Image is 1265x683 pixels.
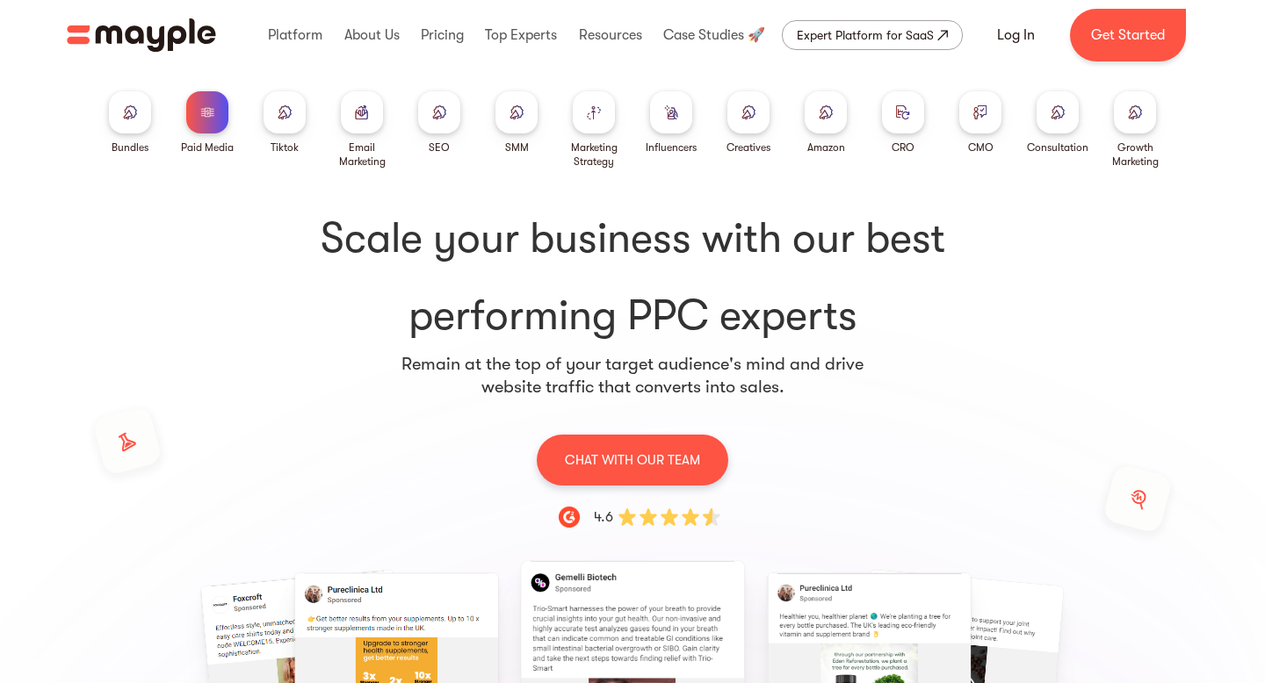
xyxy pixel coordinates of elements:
div: CRO [892,140,914,155]
div: Growth Marketing [1103,140,1167,169]
a: Expert Platform for SaaS [782,20,963,50]
div: 4.6 [594,507,613,528]
div: Expert Platform for SaaS [797,25,934,46]
a: SMM [495,91,538,155]
a: Email Marketing [330,91,394,169]
a: CMO [959,91,1001,155]
div: Platform [264,7,327,63]
a: home [67,18,216,52]
div: CMO [968,140,994,155]
a: Log In [976,14,1056,56]
div: Marketing Strategy [562,140,625,169]
a: Influencers [646,91,697,155]
a: Get Started [1070,9,1186,61]
div: Resources [575,7,647,63]
div: Paid Media [181,140,234,155]
div: Tiktok [271,140,299,155]
div: SMM [505,140,529,155]
div: Pricing [416,7,468,63]
a: CHAT WITH OUR TEAM [537,434,728,485]
a: Amazon [805,91,847,155]
div: Amazon [807,140,845,155]
a: Paid Media [181,91,234,155]
div: Influencers [646,140,697,155]
a: Bundles [109,91,151,155]
div: Consultation [1027,140,1088,155]
a: Marketing Strategy [562,91,625,169]
span: Scale your business with our best [98,211,1167,267]
div: Creatives [726,140,770,155]
div: Bundles [112,140,148,155]
a: Consultation [1027,91,1088,155]
a: Growth Marketing [1103,91,1167,169]
h1: performing PPC experts [98,211,1167,344]
img: Mayple logo [67,18,216,52]
div: Email Marketing [330,140,394,169]
a: CRO [882,91,924,155]
div: Top Experts [481,7,561,63]
div: About Us [340,7,404,63]
a: Tiktok [264,91,306,155]
a: SEO [418,91,460,155]
div: SEO [429,140,450,155]
p: CHAT WITH OUR TEAM [565,449,700,471]
a: Creatives [726,91,770,155]
p: Remain at the top of your target audience's mind and drive website traffic that converts into sales. [401,353,864,399]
